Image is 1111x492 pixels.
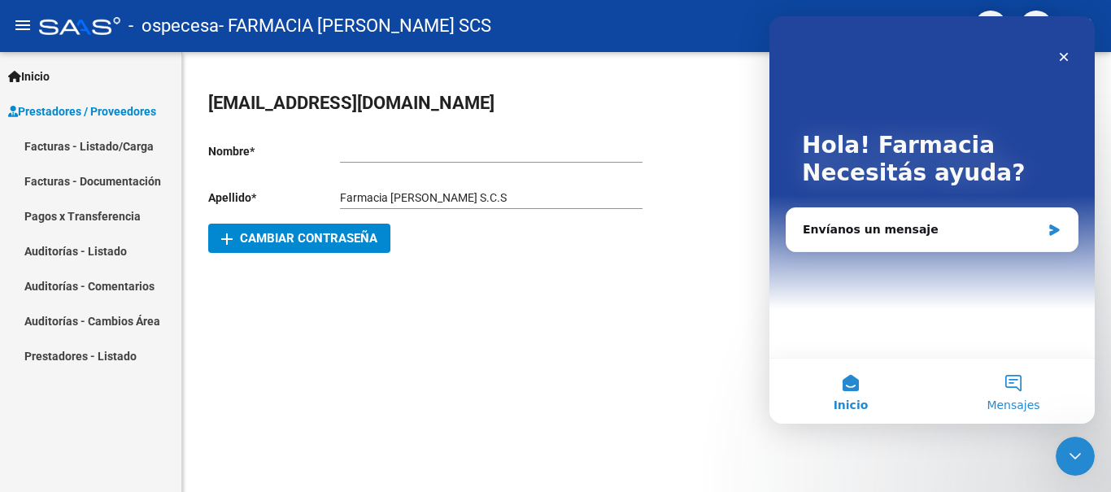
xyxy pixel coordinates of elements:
mat-icon: add [217,229,237,249]
span: - ospecesa [129,8,219,44]
p: Nombre [208,142,340,160]
span: Inicio [8,67,50,85]
span: Prestadores / Proveedores [8,102,156,120]
span: [EMAIL_ADDRESS][DOMAIN_NAME] [208,93,495,113]
mat-icon: menu [13,15,33,35]
button: Cambiar Contraseña [208,224,390,253]
span: Cambiar Contraseña [221,231,377,246]
iframe: Intercom live chat [1056,437,1095,476]
iframe: Intercom live chat [769,16,1095,424]
p: Apellido [208,189,340,207]
span: - FARMACIA [PERSON_NAME] SCS [219,8,491,44]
